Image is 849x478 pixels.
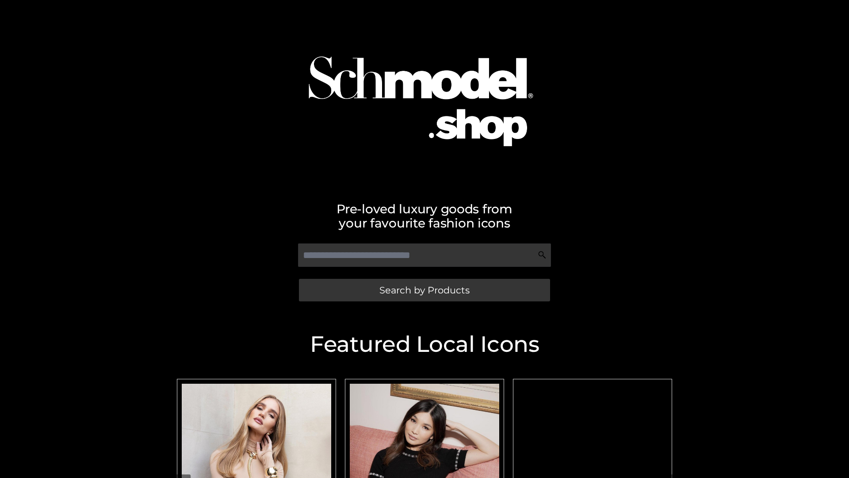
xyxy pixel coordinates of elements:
[172,333,677,355] h2: Featured Local Icons​
[172,202,677,230] h2: Pre-loved luxury goods from your favourite fashion icons
[538,251,547,259] img: Search Icon
[299,279,550,301] a: Search by Products
[379,285,470,295] span: Search by Products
